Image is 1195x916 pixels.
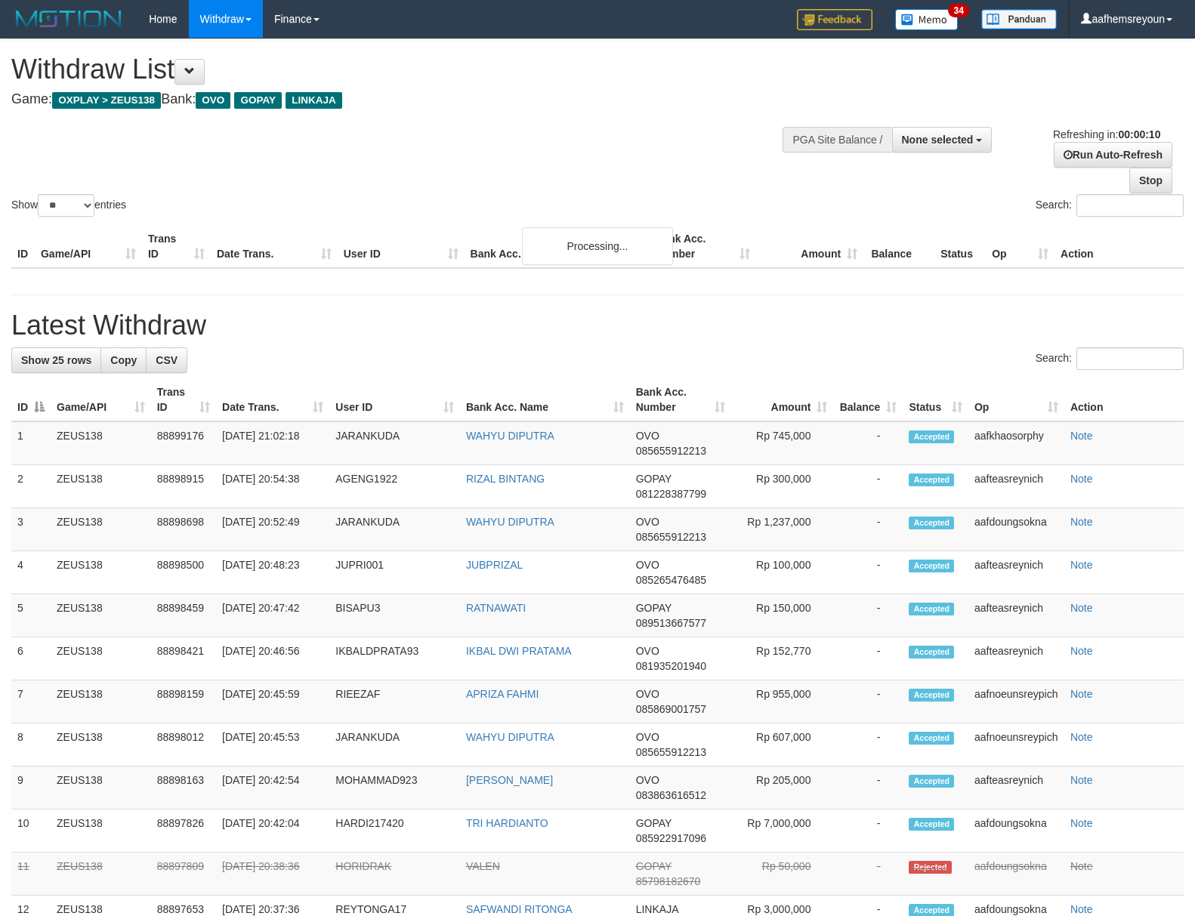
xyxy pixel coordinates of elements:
td: ZEUS138 [51,421,151,465]
td: [DATE] 20:45:59 [216,680,329,723]
td: IKBALDPRATA93 [329,637,460,680]
td: 7 [11,680,51,723]
span: Show 25 rows [21,354,91,366]
select: Showentries [38,194,94,217]
a: RATNAWATI [466,602,526,614]
span: GOPAY [636,602,672,614]
a: Note [1070,774,1093,786]
td: 11 [11,853,51,896]
td: Rp 150,000 [731,594,834,637]
td: 5 [11,594,51,637]
span: Copy 085655912213 to clipboard [636,531,706,543]
th: Game/API: activate to sort column ascending [51,378,151,421]
span: 34 [948,4,968,17]
td: - [833,508,903,551]
td: RIEEZAF [329,680,460,723]
td: aafkhaosorphy [968,421,1064,465]
td: Rp 607,000 [731,723,834,766]
span: Copy 081228387799 to clipboard [636,488,706,500]
span: Accepted [909,517,954,529]
td: [DATE] 20:54:38 [216,465,329,508]
img: panduan.png [981,9,1057,29]
span: OVO [196,92,230,109]
span: GOPAY [636,473,672,485]
td: aafdoungsokna [968,810,1064,853]
td: - [833,723,903,766]
a: Note [1070,645,1093,657]
th: Date Trans.: activate to sort column ascending [216,378,329,421]
span: Accepted [909,560,954,572]
td: - [833,465,903,508]
td: Rp 1,237,000 [731,508,834,551]
td: 2 [11,465,51,508]
td: [DATE] 20:45:53 [216,723,329,766]
th: Action [1064,378,1184,421]
th: Status [934,225,986,268]
td: [DATE] 21:02:18 [216,421,329,465]
td: 88898698 [151,508,216,551]
a: WAHYU DIPUTRA [466,731,554,743]
td: AGENG1922 [329,465,460,508]
td: aafdoungsokna [968,853,1064,896]
td: 1 [11,421,51,465]
input: Search: [1076,194,1184,217]
span: Rejected [909,861,951,874]
span: GOPAY [234,92,282,109]
a: Note [1070,817,1093,829]
div: Processing... [522,227,673,265]
span: OVO [636,516,659,528]
span: None selected [902,134,974,146]
a: Show 25 rows [11,347,101,373]
th: Amount [756,225,863,268]
td: JARANKUDA [329,508,460,551]
button: None selected [892,127,993,153]
td: ZEUS138 [51,723,151,766]
span: Copy 081935201940 to clipboard [636,660,706,672]
th: Game/API [35,225,142,268]
a: Note [1070,516,1093,528]
span: Copy 083863616512 to clipboard [636,789,706,801]
span: Accepted [909,473,954,486]
span: Copy 085922917096 to clipboard [636,832,706,844]
th: Action [1055,225,1184,268]
a: RIZAL BINTANG [466,473,545,485]
a: Note [1070,688,1093,700]
span: Copy 089513667577 to clipboard [636,617,706,629]
td: 6 [11,637,51,680]
span: Copy 085869001757 to clipboard [636,703,706,715]
td: 88897826 [151,810,216,853]
span: Accepted [909,818,954,831]
td: 88898459 [151,594,216,637]
th: Balance: activate to sort column ascending [833,378,903,421]
td: ZEUS138 [51,853,151,896]
a: SAFWANDI RITONGA [466,903,573,915]
img: Button%20Memo.svg [895,9,959,30]
h4: Game: Bank: [11,92,782,107]
td: 88898500 [151,551,216,594]
span: Accepted [909,646,954,658]
td: aafteasreynich [968,594,1064,637]
h1: Withdraw List [11,54,782,85]
th: User ID [338,225,465,268]
td: - [833,810,903,853]
td: [DATE] 20:46:56 [216,637,329,680]
td: BISAPU3 [329,594,460,637]
td: Rp 205,000 [731,766,834,810]
a: VALEN [466,860,500,872]
td: 88898163 [151,766,216,810]
td: ZEUS138 [51,810,151,853]
th: Balance [863,225,934,268]
span: Copy 085655912213 to clipboard [636,746,706,758]
th: Trans ID [142,225,211,268]
a: Note [1070,602,1093,614]
td: [DATE] 20:48:23 [216,551,329,594]
a: Note [1070,731,1093,743]
span: OVO [636,645,659,657]
td: Rp 955,000 [731,680,834,723]
td: JARANKUDA [329,421,460,465]
td: ZEUS138 [51,766,151,810]
span: Accepted [909,430,954,443]
a: CSV [146,347,187,373]
span: OVO [636,731,659,743]
td: [DATE] 20:42:54 [216,766,329,810]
